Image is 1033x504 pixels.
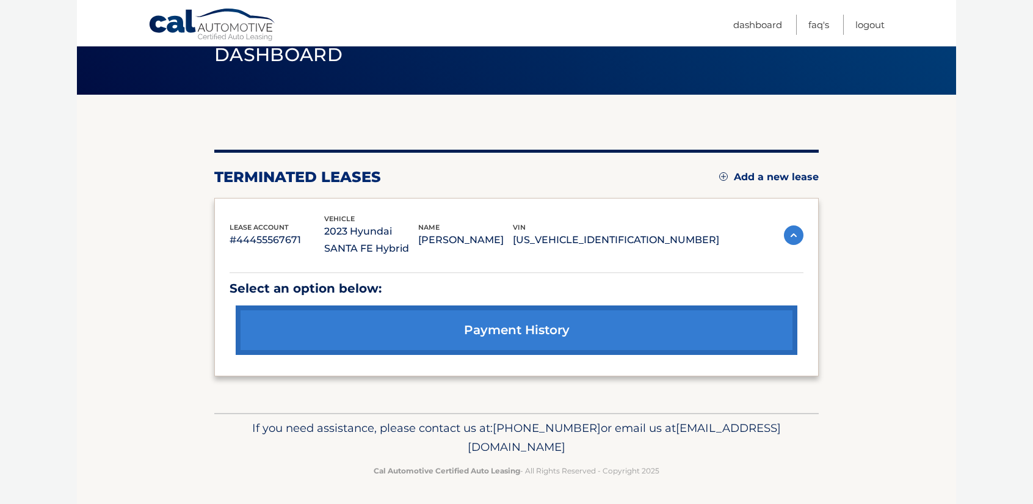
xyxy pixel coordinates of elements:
[222,464,811,477] p: - All Rights Reserved - Copyright 2025
[784,225,803,245] img: accordion-active.svg
[855,15,885,35] a: Logout
[719,171,819,183] a: Add a new lease
[719,172,728,181] img: add.svg
[513,232,719,249] p: [US_VEHICLE_IDENTIFICATION_NUMBER]
[418,223,440,232] span: name
[230,232,324,249] p: #44455567671
[324,223,419,257] p: 2023 Hyundai SANTA FE Hybrid
[214,43,343,66] span: Dashboard
[236,305,797,355] a: payment history
[230,223,289,232] span: lease account
[230,278,803,299] p: Select an option below:
[214,168,381,186] h2: terminated leases
[148,8,277,43] a: Cal Automotive
[733,15,782,35] a: Dashboard
[324,214,355,223] span: vehicle
[418,232,513,249] p: [PERSON_NAME]
[222,418,811,458] p: If you need assistance, please contact us at: or email us at
[513,223,526,232] span: vin
[493,421,601,435] span: [PHONE_NUMBER]
[808,15,829,35] a: FAQ's
[374,466,520,475] strong: Cal Automotive Certified Auto Leasing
